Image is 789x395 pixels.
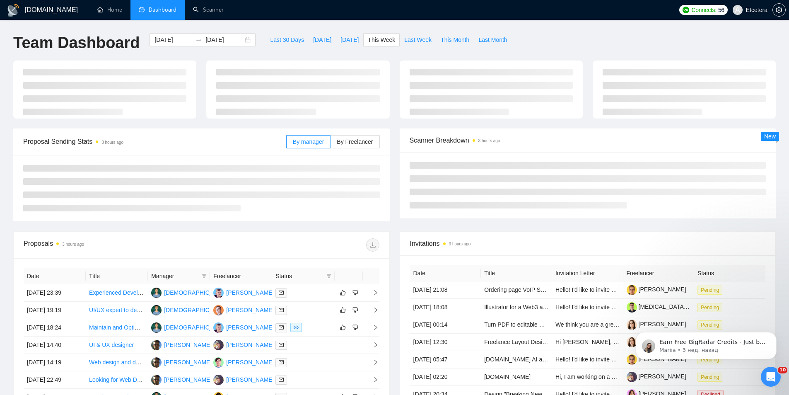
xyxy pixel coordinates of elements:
[484,321,564,328] a: Turn PDF to editable Word File
[481,265,552,281] th: Title
[697,303,722,312] span: Pending
[279,342,284,347] span: mail
[200,270,208,282] span: filter
[265,33,309,46] button: Last 30 Days
[338,288,348,298] button: like
[313,35,331,44] span: [DATE]
[86,371,148,389] td: Looking for Web Designer to create Shopify website based off a previous website design
[352,307,358,313] span: dislike
[481,281,552,299] td: Ordering page VoIP Subscriptions
[213,305,224,315] img: AL
[474,33,512,46] button: Last Month
[352,324,358,331] span: dislike
[441,35,469,44] span: This Month
[279,360,284,365] span: mail
[24,319,86,337] td: [DATE] 18:24
[366,325,379,330] span: right
[279,325,284,330] span: mail
[326,274,331,279] span: filter
[552,265,623,281] th: Invitation Letter
[226,358,274,367] div: [PERSON_NAME]
[148,268,210,284] th: Manager
[764,133,776,140] span: New
[24,238,201,252] div: Proposals
[226,305,274,315] div: [PERSON_NAME]
[627,303,733,310] a: [MEDICAL_DATA][PERSON_NAME]
[484,356,673,363] a: [DOMAIN_NAME] AI app to private web app on server Developer Needed
[164,288,277,297] div: [DEMOGRAPHIC_DATA][PERSON_NAME]
[226,323,274,332] div: [PERSON_NAME]
[151,322,162,333] img: II
[410,135,766,145] span: Scanner Breakdown
[368,35,395,44] span: This Week
[213,289,274,296] a: VS[PERSON_NAME]
[481,316,552,334] td: Turn PDF to editable Word File
[366,307,379,313] span: right
[151,305,162,315] img: II
[697,286,726,293] a: Pending
[340,307,346,313] span: like
[293,138,324,145] span: By manager
[89,342,134,348] a: UI & UX designer
[555,321,657,328] span: We think you are a great fit for this task.
[213,376,274,383] a: PS[PERSON_NAME]
[478,35,507,44] span: Last Month
[772,7,786,13] a: setting
[481,334,552,351] td: Freelance Layout Designer
[151,340,162,350] img: AP
[151,306,277,313] a: II[DEMOGRAPHIC_DATA][PERSON_NAME]
[202,274,207,279] span: filter
[23,136,286,147] span: Proposal Sending Stats
[164,305,277,315] div: [DEMOGRAPHIC_DATA][PERSON_NAME]
[13,33,140,53] h1: Team Dashboard
[24,268,86,284] th: Date
[410,316,481,334] td: [DATE] 00:14
[410,238,766,249] span: Invitations
[761,367,781,387] iframe: Intercom live chat
[86,302,148,319] td: UI/UX expert to design eye catching website
[363,33,400,46] button: This Week
[627,373,686,380] a: [PERSON_NAME]
[164,358,212,367] div: [PERSON_NAME]
[337,138,373,145] span: By Freelancer
[338,322,348,332] button: like
[195,36,202,43] span: to
[151,376,212,383] a: AP[PERSON_NAME]
[410,334,481,351] td: [DATE] 12:30
[697,373,722,382] span: Pending
[340,289,346,296] span: like
[164,340,212,349] div: [PERSON_NAME]
[279,308,284,313] span: mail
[24,371,86,389] td: [DATE] 22:49
[623,315,789,373] iframe: Intercom notifications сообщение
[226,340,274,349] div: [PERSON_NAME]
[449,242,471,246] time: 3 hours ago
[484,373,531,380] a: [DOMAIN_NAME]
[484,339,554,345] a: Freelance Layout Designer
[89,324,268,331] a: Maintain and Optimize a WordPress website used by millions of users
[481,368,552,386] td: Creatorsvsdestroyers.com
[627,372,637,382] img: c1UoaMzKBY-GWbreaV7sVF2LUs3COLKK0XpZn8apeAot5vY1XfLaDMeTNzu3tJ2YMy
[89,376,316,383] a: Looking for Web Designer to create Shopify website based off a previous website design
[86,354,148,371] td: Web design and development in Shopify
[683,7,689,13] img: upwork-logo.png
[410,281,481,299] td: [DATE] 21:08
[436,33,474,46] button: This Month
[213,340,224,350] img: PS
[139,7,145,12] span: dashboard
[410,299,481,316] td: [DATE] 18:08
[350,305,360,315] button: dislike
[692,5,717,15] span: Connects:
[213,288,224,298] img: VS
[627,286,686,293] a: [PERSON_NAME]
[481,299,552,316] td: Illustrator for a Web3 and AI Project
[151,289,277,296] a: II[DEMOGRAPHIC_DATA][PERSON_NAME]
[336,33,363,46] button: [DATE]
[213,375,224,385] img: PS
[226,375,274,384] div: [PERSON_NAME]
[366,342,379,348] span: right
